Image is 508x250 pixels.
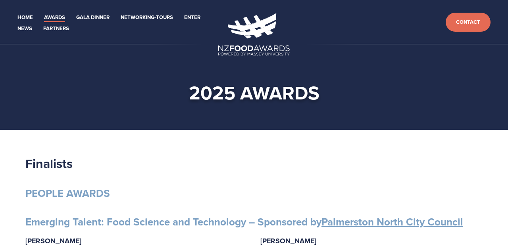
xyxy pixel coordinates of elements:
[25,214,463,229] strong: Emerging Talent: Food Science and Technology – Sponsored by
[76,13,110,22] a: Gala Dinner
[260,236,316,246] strong: [PERSON_NAME]
[25,154,73,173] strong: Finalists
[13,81,495,105] h1: 2025 awards
[17,13,33,22] a: Home
[184,13,200,22] a: Enter
[44,13,65,22] a: Awards
[25,236,81,246] strong: [PERSON_NAME]
[321,214,463,229] a: Palmerston North City Council
[25,186,110,201] strong: PEOPLE AWARDS
[43,24,69,33] a: Partners
[17,24,32,33] a: News
[121,13,173,22] a: Networking-Tours
[446,13,491,32] a: Contact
